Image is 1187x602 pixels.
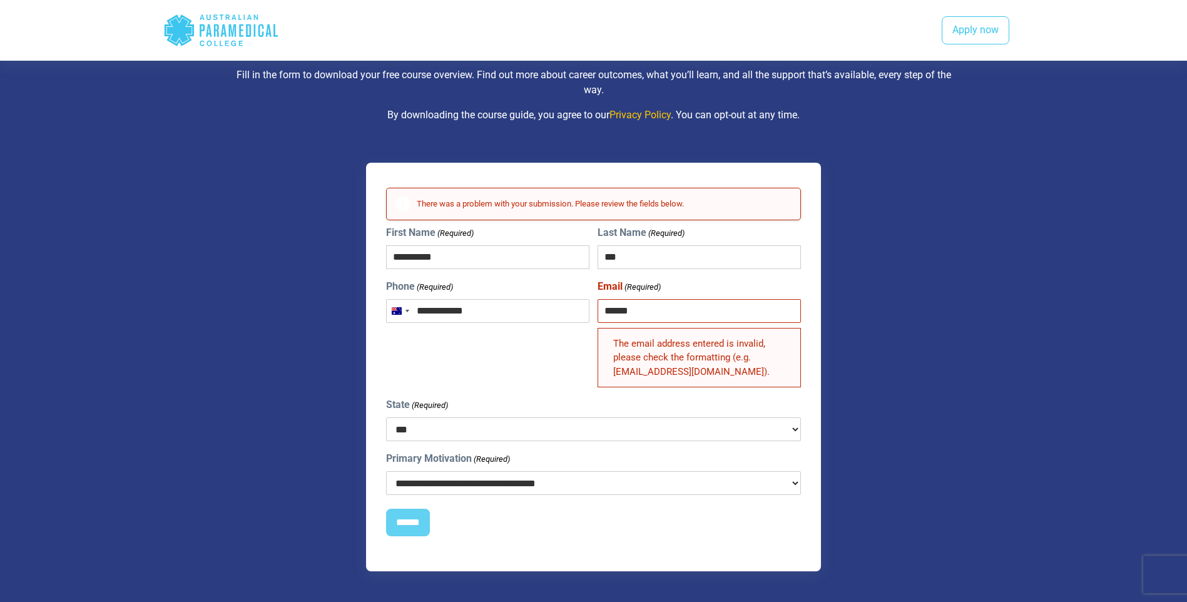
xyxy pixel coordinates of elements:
[163,10,279,51] div: Australian Paramedical College
[472,453,510,466] span: (Required)
[386,225,474,240] label: First Name
[386,279,453,294] label: Phone
[942,16,1009,45] a: Apply now
[386,397,448,412] label: State
[609,109,671,121] a: Privacy Policy
[415,281,453,293] span: (Required)
[598,279,661,294] label: Email
[386,451,510,466] label: Primary Motivation
[228,68,960,98] p: Fill in the form to download your free course overview. Find out more about career outcomes, what...
[417,198,791,210] h2: There was a problem with your submission. Please review the fields below.
[648,227,685,240] span: (Required)
[410,399,448,412] span: (Required)
[598,328,801,387] div: The email address entered is invalid, please check the formatting (e.g. [EMAIL_ADDRESS][DOMAIN_NA...
[598,225,685,240] label: Last Name
[436,227,474,240] span: (Required)
[387,300,413,322] button: Selected country
[624,281,661,293] span: (Required)
[228,108,960,123] p: By downloading the course guide, you agree to our . You can opt-out at any time.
